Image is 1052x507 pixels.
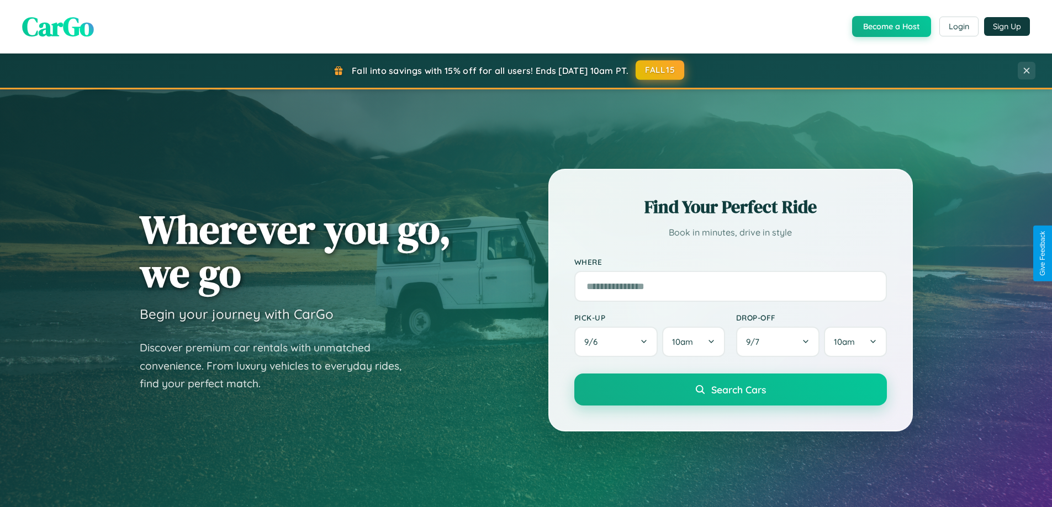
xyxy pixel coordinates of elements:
[984,17,1030,36] button: Sign Up
[584,337,603,347] span: 9 / 6
[140,207,451,295] h1: Wherever you go, we go
[574,225,887,241] p: Book in minutes, drive in style
[672,337,693,347] span: 10am
[574,257,887,266] label: Where
[711,383,766,396] span: Search Cars
[574,373,887,405] button: Search Cars
[1039,231,1046,276] div: Give Feedback
[22,8,94,45] span: CarGo
[746,337,765,347] span: 9 / 7
[574,195,887,219] h2: Find Your Perfect Ride
[140,339,416,393] p: Discover premium car rentals with unmatched convenience. From luxury vehicles to everyday rides, ...
[834,337,855,347] span: 10am
[574,313,725,322] label: Pick-up
[662,327,725,357] button: 10am
[736,313,887,322] label: Drop-off
[352,65,628,76] span: Fall into savings with 15% off for all users! Ends [DATE] 10am PT.
[736,327,820,357] button: 9/7
[140,306,334,322] h3: Begin your journey with CarGo
[852,16,931,37] button: Become a Host
[939,17,979,36] button: Login
[636,60,684,80] button: FALL15
[824,327,886,357] button: 10am
[574,327,658,357] button: 9/6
